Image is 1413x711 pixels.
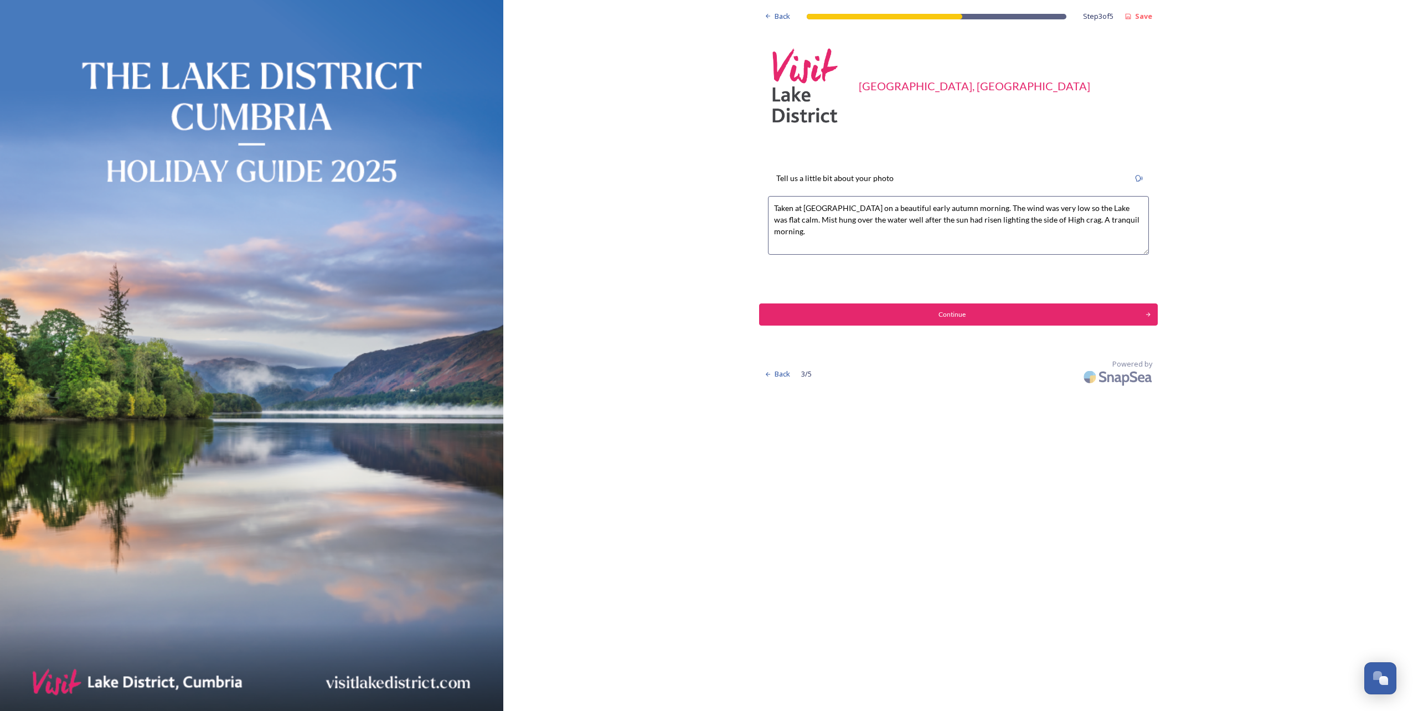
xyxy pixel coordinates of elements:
span: 3 / 5 [801,369,812,379]
button: Continue [759,303,1158,326]
img: Square-VLD-Logo-Pink-Grey.png [765,44,848,127]
span: Back [775,369,790,379]
img: SnapSea Logo [1080,364,1158,390]
span: Step 3 of 5 [1083,11,1113,22]
strong: Save [1135,11,1152,21]
span: Powered by [1112,359,1152,369]
div: Continue [765,310,1139,320]
div: [GEOGRAPHIC_DATA], [GEOGRAPHIC_DATA] [859,78,1090,94]
div: Tell us a little bit about your photo [768,166,902,190]
span: Back [775,11,790,22]
textarea: Taken at [GEOGRAPHIC_DATA] on a beautiful early autumn morning. The wind was very low so the Lake... [768,196,1149,255]
button: Open Chat [1364,662,1396,694]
